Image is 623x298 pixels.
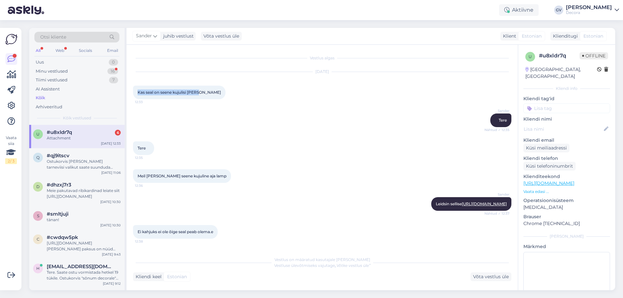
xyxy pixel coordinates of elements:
[36,59,44,66] div: Uus
[37,213,39,218] span: s
[54,46,66,55] div: Web
[101,170,121,175] div: [DATE] 11:06
[566,5,612,10] div: [PERSON_NAME]
[523,233,610,239] div: [PERSON_NAME]
[485,108,509,113] span: Sander
[107,68,118,75] div: 16
[485,192,509,197] span: Sander
[525,66,597,80] div: [GEOGRAPHIC_DATA], [GEOGRAPHIC_DATA]
[583,33,603,40] span: Estonian
[47,264,114,269] span: hhenri97@gmail.com
[524,125,603,133] input: Lisa nimi
[36,132,40,137] span: u
[47,153,69,159] span: #qj9itscv
[201,32,242,41] div: Võta vestlus üle
[523,103,610,113] input: Lisa tag
[109,77,118,83] div: 7
[554,6,563,15] div: GV
[5,33,18,45] img: Askly Logo
[103,281,121,286] div: [DATE] 9:12
[34,46,42,55] div: All
[539,52,580,60] div: # u8xldr7q
[133,273,162,280] div: Kliendi keel
[106,46,119,55] div: Email
[47,240,121,252] div: [URL][DOMAIN_NAME][PERSON_NAME] paksus on nüüd ainult 18mm
[115,130,121,136] div: 6
[36,184,40,189] span: d
[523,137,610,144] p: Kliendi email
[135,239,159,244] span: 12:38
[47,211,68,217] span: #smltjuji
[133,55,511,61] div: Vestlus algas
[47,129,72,135] span: #u8xldr7q
[462,201,507,206] a: [URL][DOMAIN_NAME]
[36,77,67,83] div: Tiimi vestlused
[47,217,121,223] div: tänan!
[135,100,159,104] span: 12:33
[63,115,91,121] span: Kõik vestlused
[436,201,507,206] span: Leidsin sellise
[36,95,45,101] div: Kõik
[523,144,569,152] div: Küsi meiliaadressi
[36,266,40,271] span: h
[47,135,121,141] div: Attachment
[500,33,516,40] div: Klient
[335,263,371,268] i: „Võtke vestlus üle”
[47,269,121,281] div: Tere. Saate ostu vormistada hetkel 19 tükile. Ostukorvis "sõnum decorale" lahtrisse palume kirjut...
[274,263,371,268] span: Vestluse ülevõtmiseks vajutage
[499,4,539,16] div: Aktiivne
[47,159,121,170] div: Ostukorvis [PERSON_NAME] tarneviisi valikut saate suunduda andmete/[PERSON_NAME] valiku lehele.
[161,33,194,40] div: juhib vestlust
[36,68,68,75] div: Minu vestlused
[101,141,121,146] div: [DATE] 12:33
[523,116,610,123] p: Kliendi nimi
[47,182,71,188] span: #dhzxj7r3
[499,118,507,123] span: Tere
[523,173,610,180] p: Klienditeekond
[102,252,121,257] div: [DATE] 9:43
[36,155,40,160] span: q
[36,104,62,110] div: Arhiveeritud
[47,188,121,199] div: Meie pakutavad ribikardinad leiate siit [URL][DOMAIN_NAME]
[133,69,511,75] div: [DATE]
[40,34,66,41] span: Otsi kliente
[550,33,578,40] div: Klienditugi
[523,86,610,91] div: Kliendi info
[135,183,159,188] span: 12:36
[138,90,221,95] span: Kas seal on seene kujulisi [PERSON_NAME]
[138,146,146,150] span: Tere
[566,5,619,15] a: [PERSON_NAME]Decora
[523,220,610,227] p: Chrome [TECHNICAL_ID]
[109,59,118,66] div: 0
[167,273,187,280] span: Estonian
[523,162,576,171] div: Küsi telefoninumbrit
[484,127,509,132] span: Nähtud ✓ 12:35
[135,155,159,160] span: 12:35
[47,234,78,240] span: #cwdqw5pk
[523,155,610,162] p: Kliendi telefon
[523,95,610,102] p: Kliendi tag'id
[523,189,610,195] p: Vaata edasi ...
[5,135,17,164] div: Vaata siia
[523,180,574,186] a: [URL][DOMAIN_NAME]
[580,52,608,59] span: Offline
[100,199,121,204] div: [DATE] 10:30
[37,237,40,242] span: c
[523,213,610,220] p: Brauser
[138,173,226,178] span: Meil [PERSON_NAME] seene kujuline aja lamp
[529,54,532,59] span: u
[523,243,610,250] p: Märkmed
[484,211,509,216] span: Nähtud ✓ 12:37
[5,158,17,164] div: 2 / 3
[138,229,213,234] span: Ei kahjuks ei ole õige seal peab olema.e
[522,33,542,40] span: Estonian
[470,272,511,281] div: Võta vestlus üle
[523,197,610,204] p: Operatsioonisüsteem
[523,204,610,211] p: [MEDICAL_DATA]
[275,257,370,262] span: Vestlus on määratud kasutajale [PERSON_NAME]
[100,223,121,228] div: [DATE] 10:30
[78,46,93,55] div: Socials
[566,10,612,15] div: Decora
[136,32,152,40] span: Sander
[36,86,60,92] div: AI Assistent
